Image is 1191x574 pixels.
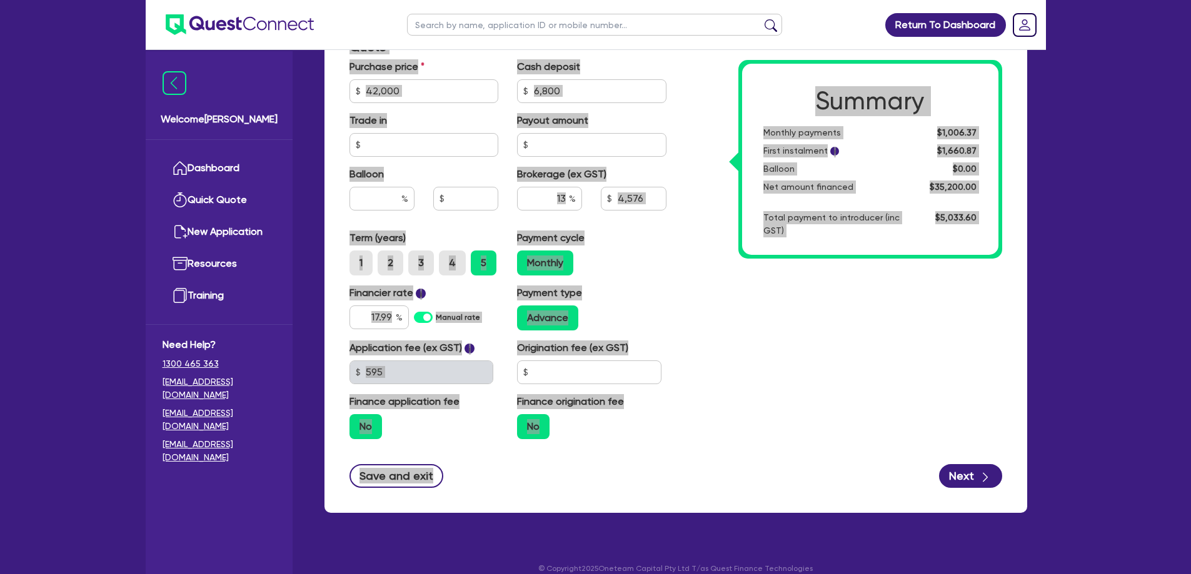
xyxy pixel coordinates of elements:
[173,224,188,239] img: new-application
[161,112,278,127] span: Welcome [PERSON_NAME]
[163,152,276,184] a: Dashboard
[349,414,382,439] label: No
[937,146,977,156] span: $1,660.87
[939,464,1002,488] button: Next
[517,113,588,128] label: Payout amount
[754,211,909,237] div: Total payment to introducer (inc GST)
[935,212,977,222] span: $5,033.60
[349,250,373,275] label: 1
[937,127,977,137] span: $1,006.37
[885,13,1006,37] a: Return To Dashboard
[163,438,276,464] a: [EMAIL_ADDRESS][DOMAIN_NAME]
[166,14,314,35] img: quest-connect-logo-blue
[349,113,387,128] label: Trade in
[416,289,426,299] span: i
[163,280,276,312] a: Training
[517,285,582,300] label: Payment type
[517,394,624,409] label: Finance origination fee
[349,464,444,488] button: Save and exit
[173,288,188,303] img: training
[349,340,462,355] label: Application fee (ex GST)
[349,59,425,74] label: Purchase price
[517,59,580,74] label: Cash deposit
[465,344,475,354] span: i
[349,394,460,409] label: Finance application fee
[173,256,188,271] img: resources
[930,182,977,192] span: $35,200.00
[471,250,496,275] label: 5
[439,250,466,275] label: 4
[517,250,573,275] label: Monthly
[349,285,426,300] label: Financier rate
[754,181,909,194] div: Net amount financed
[517,305,578,330] label: Advance
[517,230,585,245] label: Payment cycle
[163,184,276,216] a: Quick Quote
[754,144,909,157] div: First instalment
[953,164,977,174] span: $0.00
[163,375,276,402] a: [EMAIL_ADDRESS][DOMAIN_NAME]
[408,250,434,275] label: 3
[163,407,276,433] a: [EMAIL_ADDRESS][DOMAIN_NAME]
[754,162,909,176] div: Balloon
[517,414,550,439] label: No
[830,147,839,156] span: i
[378,250,403,275] label: 2
[163,248,276,280] a: Resources
[1008,9,1041,41] a: Dropdown toggle
[517,340,628,355] label: Origination fee (ex GST)
[163,216,276,248] a: New Application
[349,230,406,245] label: Term (years)
[163,71,186,95] img: icon-menu-close
[163,337,276,352] span: Need Help?
[316,563,1036,574] p: © Copyright 2025 Oneteam Capital Pty Ltd T/as Quest Finance Technologies
[763,86,977,116] h1: Summary
[173,192,188,207] img: quick-quote
[517,167,606,182] label: Brokerage (ex GST)
[163,359,219,369] tcxspan: Call 1300 465 363 via 3CX
[407,14,782,36] input: Search by name, application ID or mobile number...
[349,167,384,182] label: Balloon
[436,312,480,323] label: Manual rate
[754,126,909,139] div: Monthly payments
